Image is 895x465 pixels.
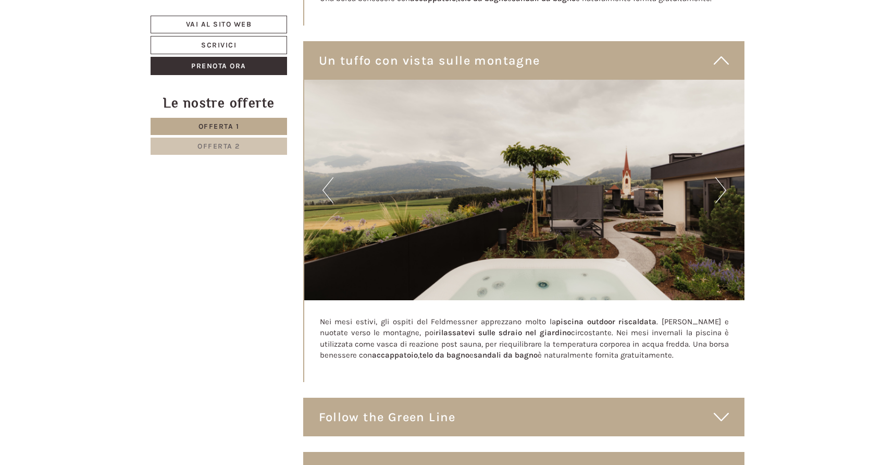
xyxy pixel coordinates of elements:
[436,328,571,337] strong: rilassatevi sulle sdraio nel giardino
[151,57,287,75] a: Prenota ora
[320,316,729,361] p: Nei mesi estivi, gli ospiti del Feldmessner apprezzano molto la . [PERSON_NAME] e nuotate verso l...
[322,177,333,203] button: Previous
[16,51,164,58] small: 15:00
[16,30,164,39] div: Hotel B&B Feldmessner
[151,93,287,113] div: Le nostre offerte
[8,28,169,60] div: Buon giorno, come possiamo aiutarla?
[197,142,240,151] span: Offerta 2
[187,8,223,26] div: [DATE]
[372,350,418,360] strong: accappatoio
[151,16,287,33] a: Vai al sito web
[355,275,410,293] button: Invia
[715,177,726,203] button: Next
[303,41,745,80] div: Un tuffo con vista sulle montagne
[303,398,745,436] div: Follow the Green Line
[198,122,240,131] span: Offerta 1
[556,317,657,326] strong: piscina outdoor riscaldata
[474,350,538,360] strong: sandali da bagno
[419,350,469,360] strong: telo da bagno
[151,36,287,54] a: Scrivici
